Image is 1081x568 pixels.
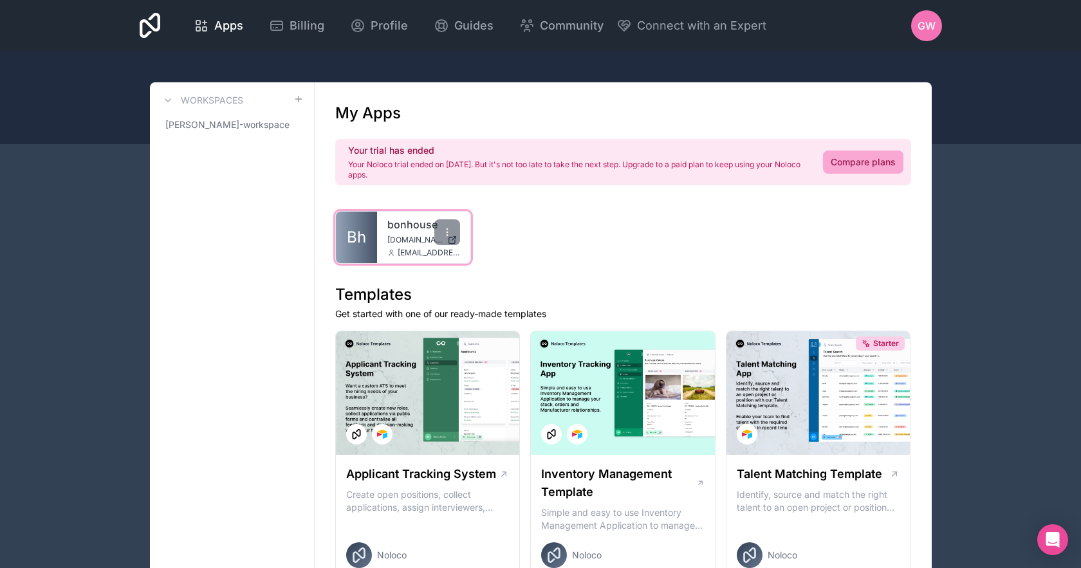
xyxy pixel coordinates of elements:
p: Create open positions, collect applications, assign interviewers, centralise candidate feedback a... [346,488,510,514]
h1: Applicant Tracking System [346,465,496,483]
a: [PERSON_NAME]-workspace [160,113,304,136]
span: Noloco [572,549,602,562]
a: Bh [336,212,377,263]
h3: Workspaces [181,94,243,107]
h2: Your trial has ended [348,144,808,157]
button: Connect with an Expert [616,17,766,35]
p: Get started with one of our ready-made templates [335,307,911,320]
h1: My Apps [335,103,401,124]
span: GW [918,18,936,33]
a: Workspaces [160,93,243,108]
a: Compare plans [823,151,903,174]
div: Open Intercom Messenger [1037,524,1068,555]
p: Identify, source and match the right talent to an open project or position with our Talent Matchi... [737,488,900,514]
span: Apps [214,17,243,35]
p: Simple and easy to use Inventory Management Application to manage your stock, orders and Manufact... [541,506,705,532]
h1: Inventory Management Template [541,465,696,501]
img: Airtable Logo [742,429,752,439]
span: [PERSON_NAME]-workspace [165,118,290,131]
img: Airtable Logo [377,429,387,439]
span: [EMAIL_ADDRESS][DOMAIN_NAME] [398,248,461,258]
h1: Templates [335,284,911,305]
a: [DOMAIN_NAME] [387,235,461,245]
a: Profile [340,12,418,40]
span: Guides [454,17,494,35]
a: Guides [423,12,504,40]
a: Billing [259,12,335,40]
span: Noloco [377,549,407,562]
span: Noloco [768,549,797,562]
a: Community [509,12,614,40]
a: Apps [183,12,254,40]
span: Profile [371,17,408,35]
p: Your Noloco trial ended on [DATE]. But it's not too late to take the next step. Upgrade to a paid... [348,160,808,180]
span: Community [540,17,604,35]
a: bonhouse [387,217,461,232]
h1: Talent Matching Template [737,465,882,483]
span: [DOMAIN_NAME] [387,235,443,245]
span: Connect with an Expert [637,17,766,35]
img: Airtable Logo [572,429,582,439]
span: Starter [873,338,899,349]
span: Billing [290,17,324,35]
span: Bh [347,227,366,248]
